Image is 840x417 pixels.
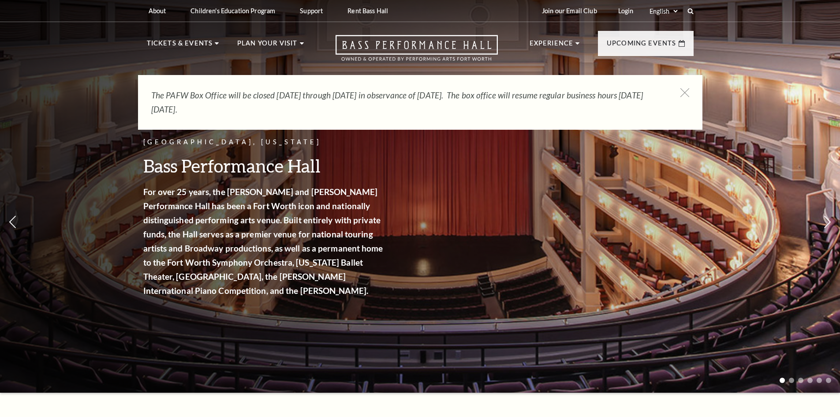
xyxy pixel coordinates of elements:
p: Plan Your Visit [237,38,298,54]
p: [GEOGRAPHIC_DATA], [US_STATE] [143,137,386,148]
p: Upcoming Events [607,38,676,54]
h3: Bass Performance Hall [143,154,386,177]
p: Rent Bass Hall [347,7,388,15]
p: Experience [530,38,574,54]
p: Children's Education Program [190,7,275,15]
em: The PAFW Box Office will be closed [DATE] through [DATE] in observance of [DATE]. The box office ... [151,90,643,114]
p: Tickets & Events [147,38,213,54]
p: Support [300,7,323,15]
select: Select: [648,7,679,15]
strong: For over 25 years, the [PERSON_NAME] and [PERSON_NAME] Performance Hall has been a Fort Worth ico... [143,187,383,296]
p: About [149,7,166,15]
